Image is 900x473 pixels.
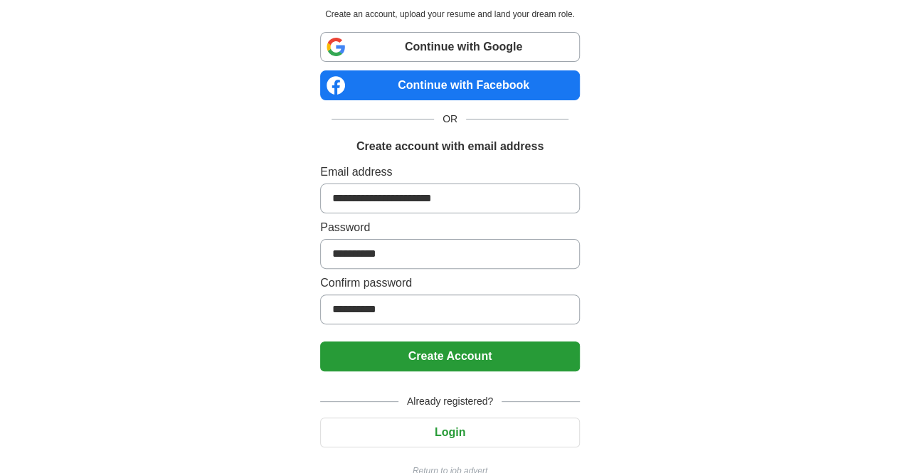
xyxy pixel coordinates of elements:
[356,138,544,155] h1: Create account with email address
[320,70,580,100] a: Continue with Facebook
[320,426,580,438] a: Login
[323,8,577,21] p: Create an account, upload your resume and land your dream role.
[320,32,580,62] a: Continue with Google
[320,418,580,447] button: Login
[320,164,580,181] label: Email address
[320,275,580,292] label: Confirm password
[398,394,502,409] span: Already registered?
[320,219,580,236] label: Password
[320,341,580,371] button: Create Account
[434,112,466,127] span: OR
